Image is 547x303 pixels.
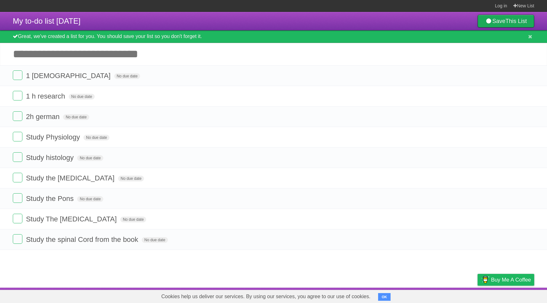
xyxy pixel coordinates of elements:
[114,73,140,79] span: No due date
[13,91,22,100] label: Done
[13,152,22,162] label: Done
[118,176,144,181] span: No due date
[26,92,67,100] span: 1 h research
[77,196,103,202] span: No due date
[26,113,61,121] span: 2h german
[26,215,118,223] span: Study The [MEDICAL_DATA]
[13,70,22,80] label: Done
[13,17,81,25] span: My to-do list [DATE]
[26,235,140,243] span: Study the spinal Cord from the book
[26,154,75,162] span: Study histology
[13,234,22,244] label: Done
[481,274,489,285] img: Buy me a coffee
[83,135,109,140] span: No due date
[491,274,531,285] span: Buy me a coffee
[26,72,112,80] span: 1 [DEMOGRAPHIC_DATA]
[26,174,116,182] span: Study the [MEDICAL_DATA]
[378,293,391,301] button: OK
[414,289,440,301] a: Developers
[13,173,22,182] label: Done
[13,193,22,203] label: Done
[13,132,22,141] label: Done
[469,289,486,301] a: Privacy
[77,155,103,161] span: No due date
[13,111,22,121] label: Done
[63,114,89,120] span: No due date
[478,15,534,28] a: SaveThis List
[478,274,534,286] a: Buy me a coffee
[26,195,75,203] span: Study the Pons
[494,289,534,301] a: Suggest a feature
[392,289,406,301] a: About
[155,290,377,303] span: Cookies help us deliver our services. By using our services, you agree to our use of cookies.
[448,289,462,301] a: Terms
[142,237,168,243] span: No due date
[120,217,146,222] span: No due date
[26,133,82,141] span: Study Physiology
[13,214,22,223] label: Done
[505,18,527,24] b: This List
[69,94,95,100] span: No due date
